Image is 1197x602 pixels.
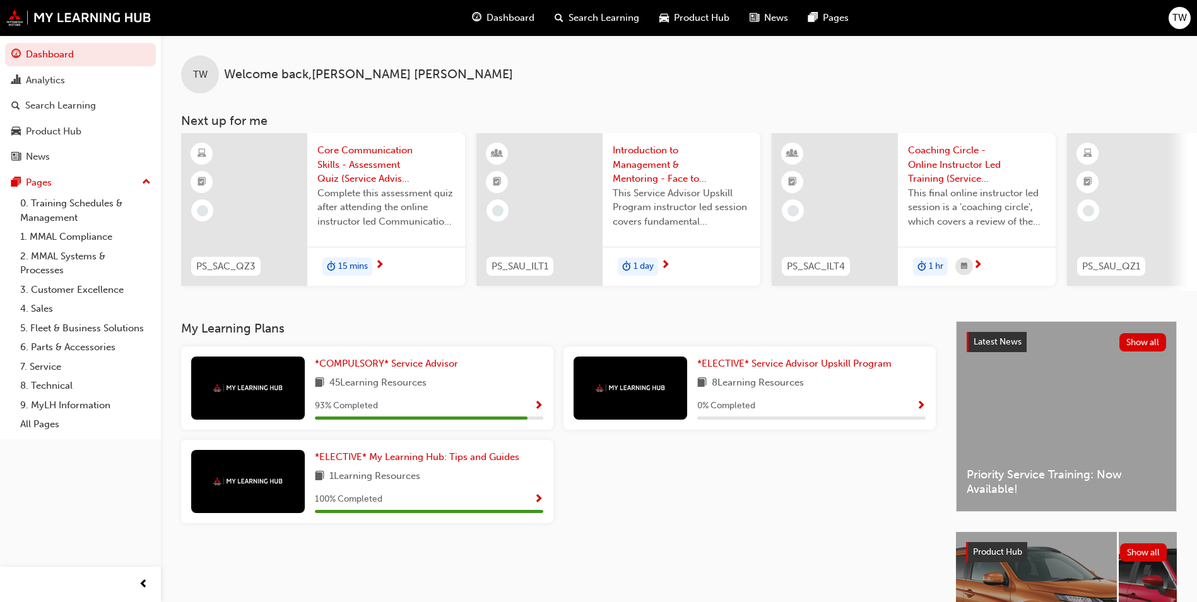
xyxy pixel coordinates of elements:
[5,69,156,92] a: Analytics
[224,68,513,82] span: Welcome back , [PERSON_NAME] [PERSON_NAME]
[492,259,548,274] span: PS_SAU_ILT1
[697,357,897,371] a: *ELECTIVE* Service Advisor Upskill Program
[6,9,151,26] img: mmal
[674,11,729,25] span: Product Hub
[973,260,982,271] span: next-icon
[622,259,631,275] span: duration-icon
[613,186,750,229] span: This Service Advisor Upskill Program instructor led session covers fundamental management styles ...
[329,469,420,485] span: 1 Learning Resources
[15,319,156,338] a: 5. Fleet & Business Solutions
[534,494,543,505] span: Show Progress
[315,375,324,391] span: book-icon
[493,146,502,162] span: learningResourceType_INSTRUCTOR_LED-icon
[213,477,283,485] img: mmal
[15,280,156,300] a: 3. Customer Excellence
[476,133,760,286] a: PS_SAU_ILT1Introduction to Management & Mentoring - Face to Face Instructor Led Training (Service...
[1172,11,1187,25] span: TW
[11,100,20,112] span: search-icon
[5,94,156,117] a: Search Learning
[712,375,804,391] span: 8 Learning Resources
[196,259,256,274] span: PS_SAC_QZ3
[1120,543,1167,562] button: Show all
[197,205,208,216] span: learningRecordVerb_NONE-icon
[534,492,543,507] button: Show Progress
[967,468,1166,496] span: Priority Service Training: Now Available!
[198,174,206,191] span: booktick-icon
[15,357,156,377] a: 7. Service
[788,174,797,191] span: booktick-icon
[649,5,740,31] a: car-iconProduct Hub
[15,396,156,415] a: 9. MyLH Information
[697,399,755,413] span: 0 % Completed
[740,5,798,31] a: news-iconNews
[917,259,926,275] span: duration-icon
[1083,146,1092,162] span: learningResourceType_ELEARNING-icon
[315,399,378,413] span: 93 % Completed
[15,247,156,280] a: 2. MMAL Systems & Processes
[808,10,818,26] span: pages-icon
[908,143,1046,186] span: Coaching Circle - Online Instructor Led Training (Service Advisor Core Program)
[492,205,504,216] span: learningRecordVerb_NONE-icon
[11,126,21,138] span: car-icon
[788,146,797,162] span: learningResourceType_INSTRUCTOR_LED-icon
[26,73,65,88] div: Analytics
[5,120,156,143] a: Product Hub
[315,450,524,464] a: *ELECTIVE* My Learning Hub: Tips and Guides
[961,259,967,274] span: calendar-icon
[1169,7,1191,29] button: TW
[142,174,151,191] span: up-icon
[213,384,283,392] img: mmal
[26,175,52,190] div: Pages
[787,205,799,216] span: learningRecordVerb_NONE-icon
[973,546,1022,557] span: Product Hub
[181,133,465,286] a: PS_SAC_QZ3Core Communication Skills - Assessment Quiz (Service Advisor Core Program)Complete this...
[974,336,1022,347] span: Latest News
[5,145,156,168] a: News
[338,259,368,274] span: 15 mins
[26,124,81,139] div: Product Hub
[327,259,336,275] span: duration-icon
[329,375,427,391] span: 45 Learning Resources
[697,358,892,369] span: *ELECTIVE* Service Advisor Upskill Program
[750,10,759,26] span: news-icon
[823,11,849,25] span: Pages
[534,398,543,414] button: Show Progress
[15,194,156,227] a: 0. Training Schedules & Management
[966,542,1167,562] a: Product HubShow all
[5,40,156,171] button: DashboardAnalyticsSearch LearningProduct HubNews
[772,133,1056,286] a: PS_SAC_ILT4Coaching Circle - Online Instructor Led Training (Service Advisor Core Program)This fi...
[15,376,156,396] a: 8. Technical
[486,11,534,25] span: Dashboard
[787,259,845,274] span: PS_SAC_ILT4
[317,186,455,229] span: Complete this assessment quiz after attending the online instructor led Communication Skills sess...
[596,384,665,392] img: mmal
[929,259,943,274] span: 1 hr
[15,299,156,319] a: 4. Sales
[967,332,1166,352] a: Latest NewsShow all
[11,177,21,189] span: pages-icon
[5,171,156,194] button: Pages
[462,5,545,31] a: guage-iconDashboard
[908,186,1046,229] span: This final online instructor led session is a 'coaching circle', which covers a review of the Ser...
[5,43,156,66] a: Dashboard
[193,68,208,82] span: TW
[555,10,563,26] span: search-icon
[545,5,649,31] a: search-iconSearch Learning
[569,11,639,25] span: Search Learning
[161,114,1197,128] h3: Next up for me
[15,227,156,247] a: 1. MMAL Compliance
[317,143,455,186] span: Core Communication Skills - Assessment Quiz (Service Advisor Core Program)
[25,98,96,113] div: Search Learning
[764,11,788,25] span: News
[11,151,21,163] span: news-icon
[613,143,750,186] span: Introduction to Management & Mentoring - Face to Face Instructor Led Training (Service Advisor Up...
[1083,174,1092,191] span: booktick-icon
[315,358,458,369] span: *COMPULSORY* Service Advisor
[916,398,926,414] button: Show Progress
[139,577,148,593] span: prev-icon
[315,451,519,463] span: *ELECTIVE* My Learning Hub: Tips and Guides
[956,321,1177,512] a: Latest NewsShow allPriority Service Training: Now Available!
[661,260,670,271] span: next-icon
[11,49,21,61] span: guage-icon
